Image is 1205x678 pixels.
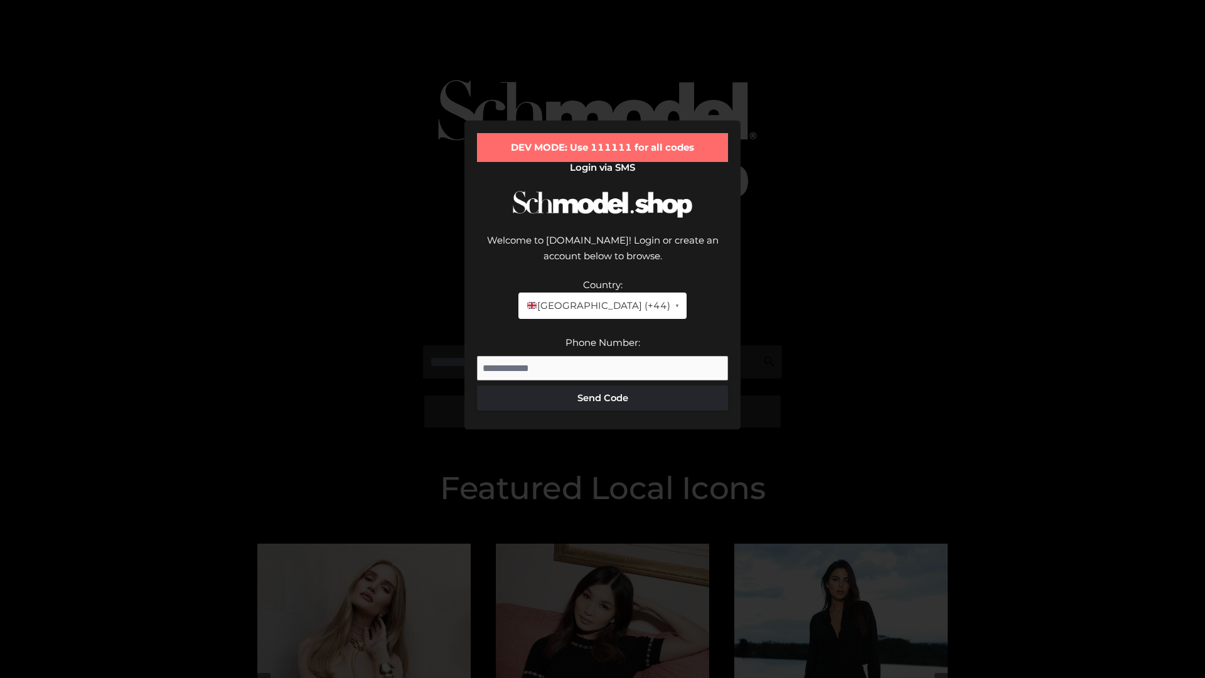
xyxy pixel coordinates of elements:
label: Phone Number: [565,336,640,348]
h2: Login via SMS [477,162,728,173]
img: Schmodel Logo [508,180,697,229]
img: 🇬🇧 [527,301,537,310]
div: Welcome to [DOMAIN_NAME]! Login or create an account below to browse. [477,232,728,277]
label: Country: [583,279,623,291]
div: DEV MODE: Use 111111 for all codes [477,133,728,162]
span: [GEOGRAPHIC_DATA] (+44) [526,298,670,314]
button: Send Code [477,385,728,411]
